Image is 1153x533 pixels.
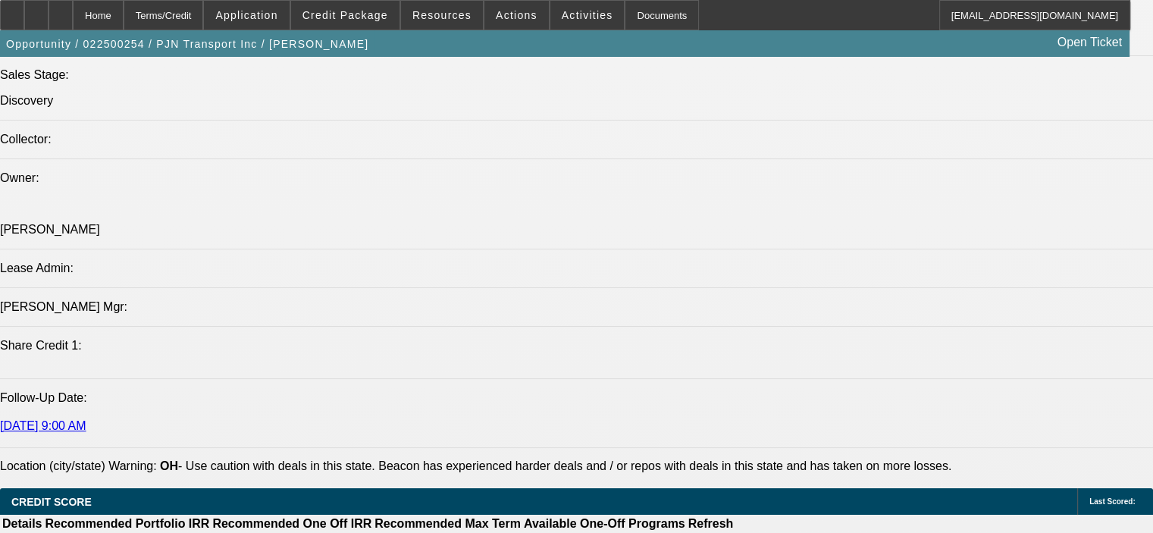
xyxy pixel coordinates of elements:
span: Credit Package [302,9,388,21]
span: Actions [496,9,537,21]
th: Recommended Portfolio IRR [44,516,210,531]
button: Credit Package [291,1,399,30]
span: Activities [562,9,613,21]
th: Refresh [688,516,735,531]
button: Application [204,1,289,30]
th: Available One-Off Programs [523,516,686,531]
button: Activities [550,1,625,30]
span: Opportunity / 022500254 / PJN Transport Inc / [PERSON_NAME] [6,38,368,50]
a: Open Ticket [1051,30,1128,55]
span: Application [215,9,277,21]
th: Details [2,516,42,531]
th: Recommended One Off IRR [211,516,372,531]
label: - Use caution with deals in this state. Beacon has experienced harder deals and / or repos with d... [160,459,951,472]
span: Resources [412,9,472,21]
b: OH [160,459,178,472]
button: Resources [401,1,483,30]
button: Actions [484,1,549,30]
span: CREDIT SCORE [11,496,92,508]
th: Recommended Max Term [374,516,522,531]
span: Last Scored: [1089,497,1136,506]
